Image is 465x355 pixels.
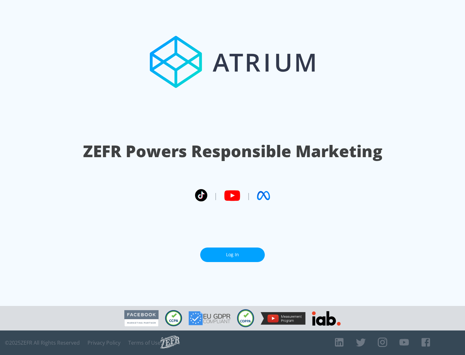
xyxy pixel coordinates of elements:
img: CCPA Compliant [165,310,182,326]
img: IAB [312,311,341,326]
a: Privacy Policy [88,340,120,346]
span: | [247,191,251,200]
img: COPPA Compliant [237,309,254,327]
a: Terms of Use [128,340,160,346]
img: YouTube Measurement Program [261,312,305,325]
a: Log In [200,248,265,262]
img: Facebook Marketing Partner [124,310,159,327]
h1: ZEFR Powers Responsible Marketing [83,140,382,162]
span: | [214,191,218,200]
img: GDPR Compliant [189,311,231,325]
span: © 2025 ZEFR All Rights Reserved [5,340,80,346]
